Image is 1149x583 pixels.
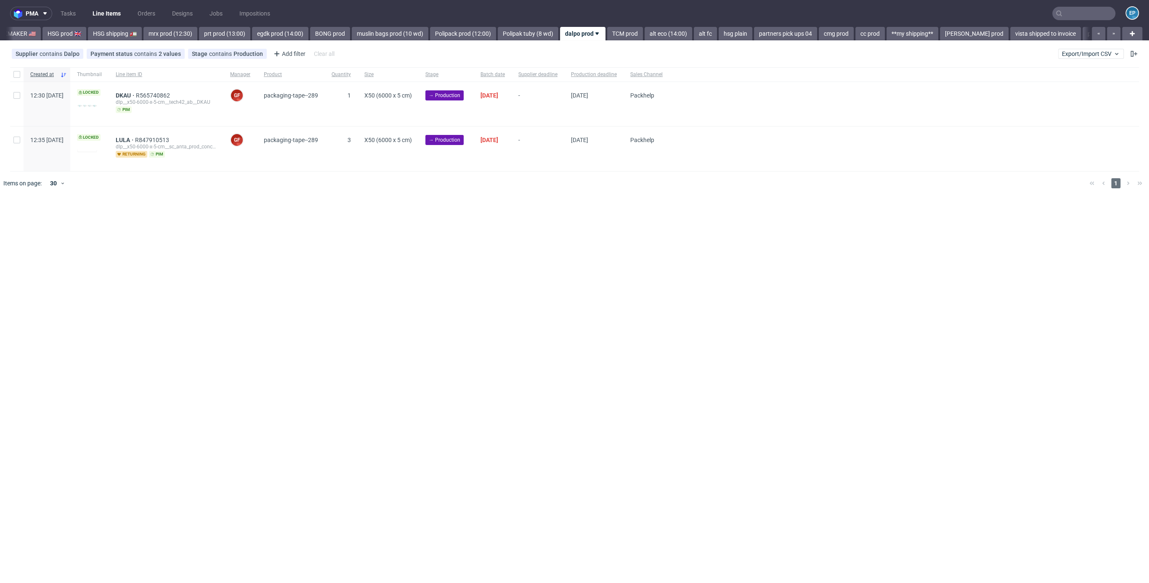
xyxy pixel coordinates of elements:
[26,11,38,16] span: pma
[199,27,250,40] a: prt prod (13:00)
[694,27,717,40] a: alt fc
[167,7,198,20] a: Designs
[332,71,351,78] span: Quantity
[88,27,142,40] a: HSG shipping 🚛
[571,92,588,99] span: [DATE]
[364,92,412,99] span: X50 (6000 x 5 cm)
[819,27,854,40] a: cmg prod
[14,9,26,18] img: logo
[159,50,181,57] div: 2 values
[135,137,171,143] a: R847910513
[498,27,558,40] a: Polipak tuby (8 wd)
[480,71,505,78] span: Batch date
[204,7,228,20] a: Jobs
[630,92,654,99] span: Packhelp
[1126,7,1138,19] figcaption: EP
[348,92,351,99] span: 1
[77,149,97,152] img: version_two_editor_design
[234,7,275,20] a: Impositions
[719,27,752,40] a: hsg plain
[1062,50,1120,57] span: Export/Import CSV
[116,99,217,106] div: dlp__x50-6000-x-5-cm__tech42_ab__DKAU
[116,151,147,158] span: returning
[645,27,692,40] a: alt eco (14:00)
[607,27,643,40] a: TCM prod
[133,7,160,20] a: Orders
[1111,178,1120,188] span: 1
[630,137,654,143] span: Packhelp
[429,92,460,99] span: → Production
[754,27,817,40] a: partners pick ups 04
[1083,27,1143,40] a: prt APRIL complete
[364,71,412,78] span: Size
[264,92,318,99] span: packaging-tape--289
[480,92,498,99] span: [DATE]
[30,71,57,78] span: Created at
[42,27,86,40] a: HSG prod 🇬🇧
[88,7,126,20] a: Line Items
[143,27,197,40] a: mrx prod (12:30)
[430,27,496,40] a: Polipack prod (12:00)
[45,177,60,189] div: 30
[192,50,209,57] span: Stage
[571,137,588,143] span: [DATE]
[252,27,308,40] a: egdk prod (14:00)
[56,7,81,20] a: Tasks
[1010,27,1081,40] a: vista shipped to invoice
[90,50,134,57] span: Payment status
[348,137,351,143] span: 3
[312,48,336,60] div: Clear all
[209,50,234,57] span: contains
[518,71,557,78] span: Supplier deadline
[149,151,165,158] span: pim
[518,137,557,161] span: -
[231,90,243,101] figcaption: GF
[116,106,132,113] span: pim
[116,137,135,143] a: LULA
[230,71,250,78] span: Manager
[855,27,885,40] a: cc prod
[30,92,64,99] span: 12:30 [DATE]
[425,71,467,78] span: Stage
[270,47,307,61] div: Add filter
[234,50,263,57] div: Production
[136,92,172,99] a: R565740862
[480,137,498,143] span: [DATE]
[64,50,80,57] div: Dalpo
[518,92,557,116] span: -
[630,71,663,78] span: Sales Channel
[352,27,428,40] a: muslin bags prod (10 wd)
[231,134,243,146] figcaption: GF
[264,71,318,78] span: Product
[16,50,40,57] span: Supplier
[940,27,1008,40] a: [PERSON_NAME] prod
[116,71,217,78] span: Line item ID
[77,134,101,141] span: Locked
[40,50,64,57] span: contains
[77,104,97,108] img: version_two_editor_design.png
[134,50,159,57] span: contains
[10,7,52,20] button: pma
[310,27,350,40] a: BONG prod
[571,71,617,78] span: Production deadline
[116,143,217,150] div: dlp__x50-6000-x-5-cm__sc_anta_prod_concept_srl__LULA
[429,136,460,144] span: → Production
[116,92,136,99] a: DKAU
[364,137,412,143] span: X50 (6000 x 5 cm)
[3,179,42,187] span: Items on page:
[264,137,318,143] span: packaging-tape--289
[560,27,605,40] a: dalpo prod
[30,137,64,143] span: 12:35 [DATE]
[77,89,101,96] span: Locked
[1058,49,1124,59] button: Export/Import CSV
[77,71,102,78] span: Thumbnail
